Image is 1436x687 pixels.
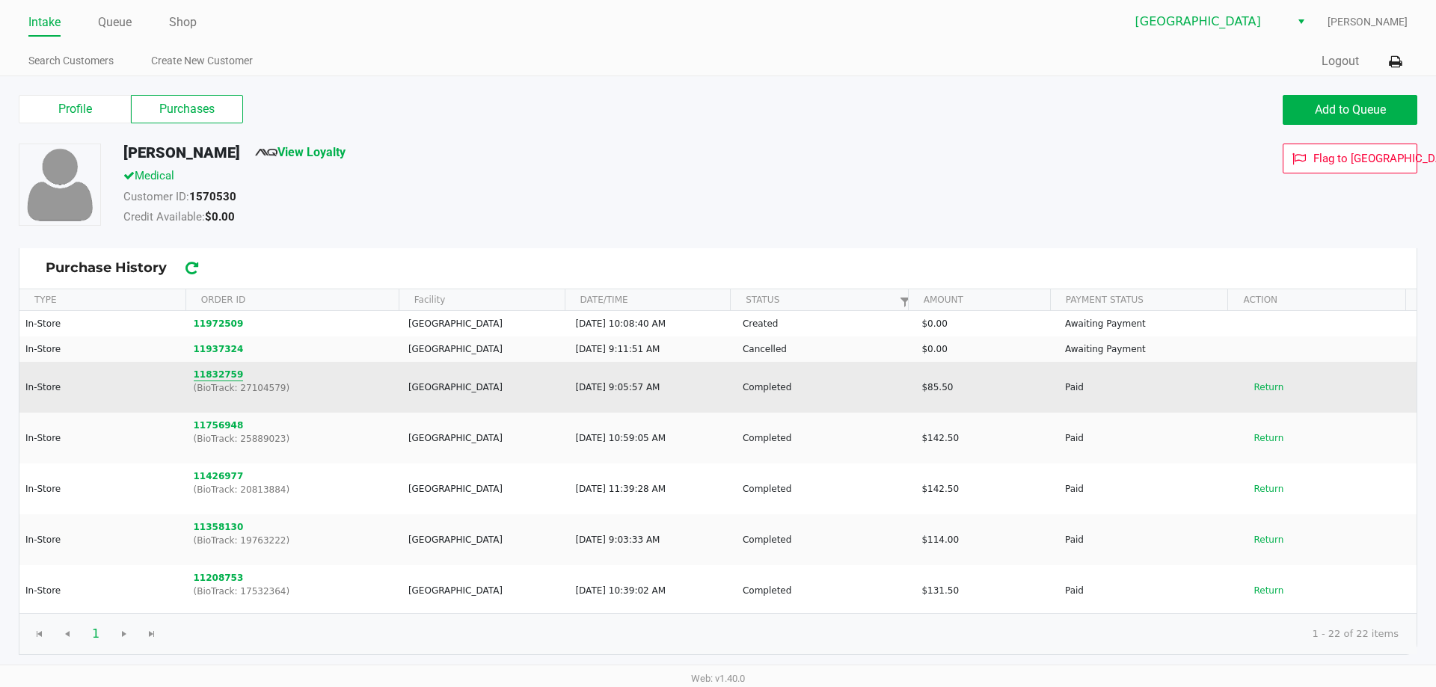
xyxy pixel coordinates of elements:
td: [GEOGRAPHIC_DATA] [402,336,569,362]
span: [PERSON_NAME] [1328,14,1408,30]
span: Page 1 [82,620,110,648]
span: Go to the last page [146,628,158,640]
td: [DATE] 11:39:28 AM [568,463,736,514]
p: (BioTrack: 19763222) [194,534,396,547]
button: Return [1244,477,1293,501]
td: [DATE] 9:11:51 AM [568,336,736,362]
td: Awaiting Payment [1058,336,1237,362]
td: Completed [736,514,915,565]
td: $131.50 [915,565,1058,616]
td: In-Store [19,565,187,616]
td: $85.50 [915,362,1058,413]
a: Queue [98,12,132,33]
span: ORDER ID [195,287,390,312]
label: Profile [19,95,131,123]
a: Search Customers [28,52,114,70]
td: $114.00 [915,514,1058,565]
a: Create New Customer [151,52,253,70]
td: [DATE] 10:59:05 AM [568,413,736,463]
span: Go to the first page [34,628,46,640]
td: $142.50 [915,413,1058,463]
label: Purchases [131,95,243,123]
kendo-pager-info: 1 - 22 of 22 items [178,626,1399,641]
a: Shop [169,12,197,33]
td: [DATE] 10:08:40 AM [568,311,736,336]
td: In-Store [19,311,187,336]
span: Go to the previous page [53,620,82,648]
td: [GEOGRAPHIC_DATA] [402,514,569,565]
td: Completed [736,565,915,616]
td: Paid [1058,463,1237,514]
span: STATUS [746,293,779,306]
td: [DATE] 9:05:57 AM [568,362,736,413]
td: In-Store [19,336,187,362]
button: 11937324 [194,342,244,356]
td: Paid [1058,514,1237,565]
span: DATE/TIME [580,293,628,306]
td: $142.50 [915,463,1058,514]
div: Data table [19,289,1417,613]
span: [GEOGRAPHIC_DATA] [1135,13,1281,31]
button: 11208753 [194,571,244,585]
td: In-Store [19,362,187,413]
button: Return [1244,579,1293,603]
button: 11756948 [194,419,244,432]
span: PAYMENT STATUS [1066,293,1144,306]
p: (BioTrack: 20813884) [194,483,396,496]
p: (BioTrack: 27104579) [194,381,396,395]
button: Return [1244,375,1293,399]
td: [DATE] 9:03:33 AM [568,514,736,565]
p: (BioTrack: 17532364) [194,585,396,598]
button: Logout [1322,52,1359,70]
td: In-Store [19,413,187,463]
button: Return [1244,528,1293,552]
span: TYPE [34,293,56,306]
td: Cancelled [736,336,915,362]
div: Medical [112,167,989,188]
button: 11426977 [194,469,244,483]
span: AMOUNT [924,293,963,306]
td: Awaiting Payment [1058,311,1237,336]
td: Completed [736,362,915,413]
span: Purchase History [46,258,1390,278]
span: Go to the last page [138,620,166,648]
div: Credit Available: [112,209,989,229]
td: Paid [1058,413,1237,463]
p: (BioTrack: 25889023) [194,432,396,446]
td: Paid [1058,362,1237,413]
td: [GEOGRAPHIC_DATA] [402,463,569,514]
td: [GEOGRAPHIC_DATA] [402,413,569,463]
td: Paid [1058,565,1237,616]
td: [GEOGRAPHIC_DATA] [402,362,569,413]
strong: 1570530 [189,190,236,203]
td: $0.00 [915,336,1058,362]
div: Customer ID: [112,188,989,209]
span: Add to Queue [1315,102,1386,117]
button: 11832759 [194,368,244,381]
span: Go to the first page [25,620,54,648]
h5: [PERSON_NAME] [123,144,240,161]
td: Created [736,311,915,336]
td: Completed [736,463,915,514]
span: Facility [414,293,446,306]
td: [DATE] 10:39:02 AM [568,565,736,616]
td: $0.00 [915,311,1058,336]
span: Go to the previous page [61,628,73,640]
button: Select [1290,8,1312,35]
button: 11358130 [194,520,244,534]
td: Completed [736,413,915,463]
th: ACTION [1227,289,1405,311]
span: Web: v1.40.0 [691,673,745,684]
a: View Loyalty [255,145,346,159]
button: Return [1244,426,1293,450]
button: Flag to [GEOGRAPHIC_DATA] [1283,144,1417,173]
a: Intake [28,12,61,33]
span: Go to the next page [118,628,130,640]
button: 11972509 [194,317,244,330]
td: [GEOGRAPHIC_DATA] [402,565,569,616]
td: In-Store [19,463,187,514]
td: [GEOGRAPHIC_DATA] [402,311,569,336]
span: Go to the next page [110,620,138,648]
button: Add to Queue [1283,95,1417,125]
td: In-Store [19,514,187,565]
